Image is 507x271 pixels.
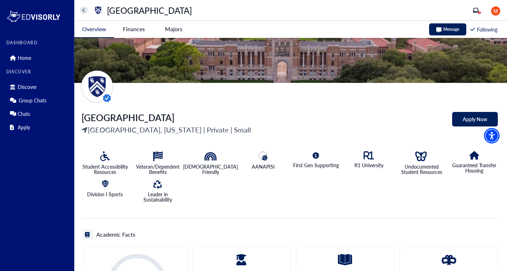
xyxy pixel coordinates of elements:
p: Discover [18,84,37,90]
div: Home [6,52,70,63]
button: Overview [74,21,114,38]
p: Leader in Sustainability [134,192,181,202]
p: First Gen Supporting [293,163,339,168]
div: Accessibility Menu [484,128,500,143]
div: Apply [6,122,70,133]
span: [GEOGRAPHIC_DATA] [81,111,175,124]
button: Message [429,23,466,35]
img: image [491,6,500,16]
h5: Academic Facts [96,231,135,238]
p: [DEMOGRAPHIC_DATA] Friendly [183,164,238,175]
p: R1 University [354,163,383,168]
p: Undocumented Student Resources [398,164,445,175]
a: 1 [473,7,479,13]
p: AANAPISI [252,164,275,169]
p: [GEOGRAPHIC_DATA], [US_STATE] | Private | Small [81,124,251,135]
p: Home [18,55,31,61]
p: Student Accessibility Resources [81,164,129,175]
p: Group Chats [19,97,46,103]
div: Group Chats [6,95,70,106]
img: universityName [92,5,104,16]
button: Following [470,25,498,34]
button: home [80,6,88,14]
img: logo [6,9,61,23]
label: DISCOVER [6,69,70,74]
p: Chats [18,111,30,117]
div: Chats [6,108,70,119]
p: Apply [18,124,30,130]
img: universityName [81,70,113,102]
p: Veteran/Dependent Benefits [134,164,181,175]
label: DASHBOARD [6,40,70,45]
div: Discover [6,81,70,92]
p: [GEOGRAPHIC_DATA] [107,6,192,14]
span: 1 [479,11,480,15]
div: Following [471,26,497,33]
button: Majors [154,21,193,37]
button: Finances [114,21,154,37]
p: Guaranteed Transfer Housing [451,163,498,173]
p: Division I Sports [87,192,123,197]
button: Apply Now [452,112,498,126]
